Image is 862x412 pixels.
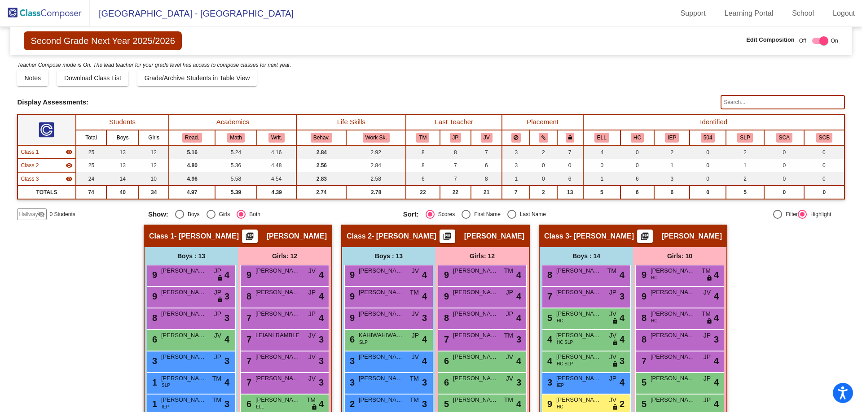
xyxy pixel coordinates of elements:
[57,70,128,86] button: Download Class List
[557,186,583,199] td: 13
[464,232,524,241] span: [PERSON_NAME]
[594,133,609,143] button: ELL
[620,311,625,325] span: 4
[66,175,73,182] mat-icon: visibility
[714,268,719,282] span: 4
[255,288,300,297] span: [PERSON_NAME]
[296,114,406,130] th: Life Skills
[545,291,552,301] span: 7
[215,145,257,159] td: 5.24
[244,334,251,344] span: 7
[319,311,324,325] span: 4
[359,309,404,318] span: [PERSON_NAME]
[530,145,557,159] td: 2
[690,172,726,186] td: 0
[139,172,169,186] td: 10
[215,159,257,172] td: 5.36
[255,309,300,318] span: [PERSON_NAME]
[804,159,844,172] td: 0
[406,130,440,145] th: Tina Mercer
[342,247,435,265] div: Boys : 13
[17,70,48,86] button: Notes
[169,159,215,172] td: 4.80
[442,270,449,280] span: 9
[161,309,206,318] span: [PERSON_NAME]
[620,159,655,172] td: 0
[311,133,332,143] button: Behav.
[139,130,169,145] th: Girls
[607,266,616,276] span: TM
[612,318,618,325] span: lock
[412,309,419,319] span: JV
[471,186,502,199] td: 21
[224,311,229,325] span: 3
[706,275,712,282] span: lock
[804,145,844,159] td: 0
[583,114,844,130] th: Identified
[654,186,690,199] td: 6
[412,266,419,276] span: JV
[776,133,792,143] button: SCA
[215,186,257,199] td: 5.39
[267,232,327,241] span: [PERSON_NAME]
[442,232,453,244] mat-icon: picture_as_pdf
[18,159,75,172] td: Jennifer Wellman - Jennifer Wellman
[440,172,471,186] td: 7
[255,266,300,275] span: [PERSON_NAME]
[471,145,502,159] td: 7
[782,210,798,218] div: Filter
[422,311,427,325] span: 3
[504,331,513,340] span: TM
[665,133,679,143] button: IEP
[244,313,251,323] span: 7
[169,114,296,130] th: Academics
[255,331,300,340] span: LEIANI RAMBLE
[662,232,722,241] span: [PERSON_NAME]
[530,159,557,172] td: 0
[651,331,695,340] span: [PERSON_NAME]
[690,159,726,172] td: 0
[726,145,764,159] td: 2
[372,232,436,241] span: - [PERSON_NAME]
[556,288,601,297] span: [PERSON_NAME]
[583,186,620,199] td: 5
[214,331,221,340] span: JV
[450,133,462,143] button: JP
[24,74,41,82] span: Notes
[556,331,601,340] span: [PERSON_NAME]
[257,172,297,186] td: 4.54
[440,130,471,145] th: Joni Peterson
[746,35,795,44] span: Edit Composition
[440,145,471,159] td: 8
[150,270,157,280] span: 9
[726,159,764,172] td: 1
[406,114,502,130] th: Last Teacher
[90,6,294,21] span: [GEOGRAPHIC_DATA] - [GEOGRAPHIC_DATA]
[224,333,229,346] span: 4
[557,317,563,324] span: HC
[139,145,169,159] td: 12
[161,266,206,275] span: [PERSON_NAME]
[359,331,404,340] span: KAHIWAHIWAONAPALI HEW
[346,159,406,172] td: 2.84
[403,210,651,219] mat-radio-group: Select an option
[346,145,406,159] td: 2.92
[502,130,530,145] th: Keep away students
[654,172,690,186] td: 3
[583,159,620,172] td: 0
[308,288,316,297] span: JP
[583,130,620,145] th: English Language Learner
[557,159,583,172] td: 0
[530,172,557,186] td: 0
[148,210,396,219] mat-radio-group: Select an option
[502,172,530,186] td: 1
[764,130,804,145] th: Student Concern Plan - Academics
[620,290,625,303] span: 3
[799,37,806,45] span: Off
[764,172,804,186] td: 0
[516,268,521,282] span: 4
[435,210,455,218] div: Scores
[612,339,618,347] span: lock
[530,130,557,145] th: Keep with students
[406,145,440,159] td: 8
